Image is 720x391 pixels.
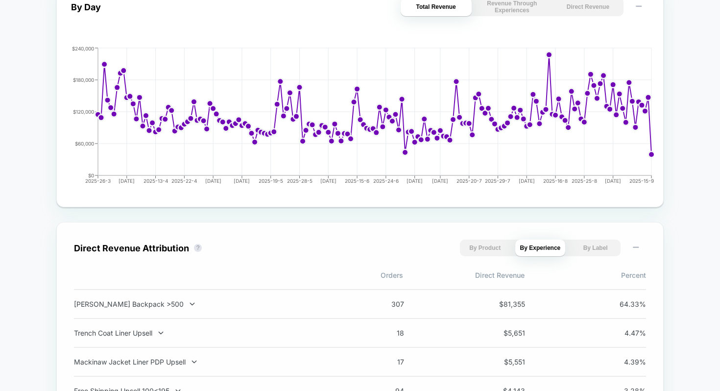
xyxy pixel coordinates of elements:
tspan: 2025-20-7 [456,178,482,184]
span: $ 5,551 [481,358,525,366]
tspan: [DATE] [234,178,250,184]
tspan: 2025-19-5 [259,178,283,184]
tspan: $240,000 [72,46,94,51]
span: 18 [360,329,404,337]
div: By Day [71,2,101,12]
button: By Product [460,240,510,256]
tspan: [DATE] [407,178,423,184]
tspan: $180,000 [73,77,94,83]
tspan: $60,000 [75,141,94,147]
tspan: [DATE] [205,178,221,184]
tspan: 2025-13-4 [144,178,168,184]
tspan: 2025-15-9 [629,178,654,184]
div: [PERSON_NAME] Backpack >500 [74,300,332,308]
tspan: [DATE] [605,178,621,184]
div: Mackinaw Jacket Liner PDP Upsell [74,358,332,366]
span: $ 81,355 [481,300,525,308]
button: By Label [570,240,621,256]
div: Trench Coat Liner Upsell [74,329,332,337]
tspan: 2025-29-7 [485,178,510,184]
tspan: $0 [88,172,94,178]
span: Direct Revenue [403,271,525,279]
span: 4.47 % [602,329,646,337]
span: 4.39 % [602,358,646,366]
span: 17 [360,358,404,366]
button: ? [194,244,202,252]
tspan: 2025-22-4 [171,178,197,184]
tspan: 2025-16-8 [543,178,568,184]
div: Direct Revenue Attribution [74,243,189,253]
tspan: [DATE] [519,178,535,184]
tspan: 2025-26-3 [85,178,111,184]
span: 64.33 % [602,300,646,308]
span: Orders [282,271,403,279]
tspan: 2025-25-8 [572,178,597,184]
tspan: [DATE] [320,178,336,184]
span: 307 [360,300,404,308]
span: Percent [525,271,646,279]
span: $ 5,651 [481,329,525,337]
tspan: 2025-28-5 [287,178,312,184]
tspan: $120,000 [73,109,94,115]
tspan: 2025-15-6 [345,178,369,184]
button: By Experience [515,240,566,256]
tspan: [DATE] [119,178,135,184]
tspan: 2025-24-6 [373,178,399,184]
tspan: [DATE] [432,178,448,184]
